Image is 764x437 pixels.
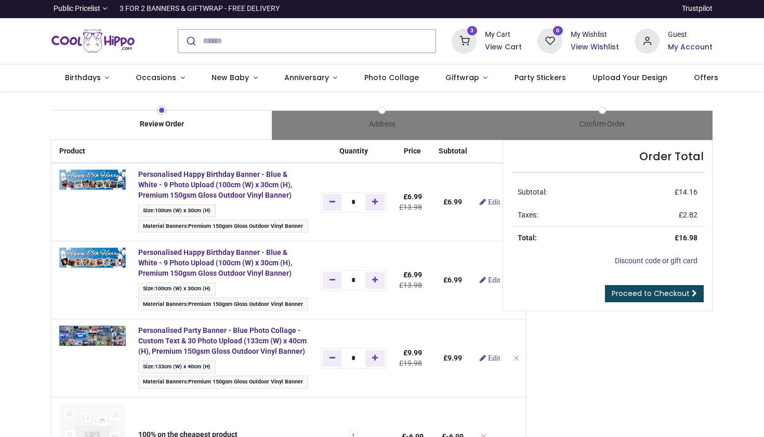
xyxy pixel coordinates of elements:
[199,65,271,92] a: New Baby
[679,211,697,219] span: £
[399,203,422,211] del: £
[51,140,132,163] th: Product
[518,234,537,242] strong: Total:
[403,281,422,289] span: 13.98
[452,36,477,44] a: 3
[138,298,308,311] span: :
[615,256,697,265] a: Discount code or gift card
[323,272,342,289] a: Remove one
[339,147,368,155] span: Quantity
[432,65,501,92] a: Giftwrap
[480,198,500,205] a: Edit
[59,248,126,268] img: 5q53q6egZ6BnoGegZ6BnoGegZ6BnoGegZ6BnoGegb+YgT9QhoKMHu4Z+gAAAABJRU5ErkJggg==
[445,72,479,83] span: Giftwrap
[65,72,101,83] span: Birthdays
[138,361,216,374] span: :
[403,359,422,367] span: 19.98
[59,170,126,190] img: A4h6dKiTuviTAAAAAElFTkSuQmCC
[553,26,563,36] sup: 0
[403,192,422,201] span: £
[143,285,153,292] span: Size
[120,4,280,14] div: 3 FOR 2 BANNERS & GIFTWRAP - FREE DELIVERY
[515,72,566,83] span: Party Stickers
[447,354,462,362] span: 9.99
[443,198,462,206] b: £
[679,234,697,242] span: 16.98
[188,301,303,307] span: Premium 150gsm Gloss Outdoor Vinyl Banner
[485,42,522,53] a: View Cart
[365,350,385,367] a: Add one
[138,248,292,277] a: Personalised Happy Birthday Banner - Blue & White - 9 Photo Upload (100cm (W) x 30cm (H), Premium...
[403,271,422,279] span: £
[443,354,462,362] b: £
[694,72,718,83] span: Offers
[668,30,713,40] div: Guest
[480,276,500,284] a: Edit
[51,4,107,14] a: Public Pricelist
[537,36,562,44] a: 0
[138,376,308,389] span: :
[683,211,697,219] span: 2.82
[138,204,216,217] span: :
[480,354,500,362] a: Edit
[679,188,697,196] span: 14.16
[492,119,713,130] div: Confirm Order
[323,194,342,211] a: Remove one
[399,281,422,289] del: £
[668,42,713,53] a: My Account
[323,350,342,367] a: Remove one
[365,194,385,211] a: Add one
[488,354,500,362] span: Edit
[155,363,210,370] span: 133cm (W) x 40cm (H)
[365,272,385,289] a: Add one
[155,207,210,214] span: 100cm (W) x 30cm (H)
[212,72,249,83] span: New Baby
[51,27,135,56] a: Logo of Cool Hippo
[407,192,422,201] span: 6.99
[51,65,123,92] a: Birthdays
[612,288,690,299] span: Proceed to Checkout
[138,282,216,295] span: :
[675,234,697,242] strong: £
[59,326,126,345] img: W4b3OcrQAAAABJRU5ErkJggg==
[143,223,187,229] span: Material Banners
[682,4,713,14] a: Trustpilot
[51,27,135,56] img: Cool Hippo
[188,378,303,385] span: Premium 150gsm Gloss Outdoor Vinyl Banner
[178,30,203,53] button: Submit
[54,4,100,14] span: Public Pricelist
[485,30,522,40] div: My Cart
[432,140,473,163] th: Subtotal
[138,170,292,199] a: Personalised Happy Birthday Banner - Blue & White - 9 Photo Upload (100cm (W) x 30cm (H), Premium...
[592,72,667,83] span: Upload Your Design
[138,220,308,233] span: :
[403,349,422,357] span: £
[271,65,351,92] a: Anniversary
[511,204,615,227] td: Taxes:
[407,271,422,279] span: 6.99
[675,188,697,196] span: £
[605,285,704,303] a: Proceed to Checkout
[138,326,307,355] a: Personalised Party Banner - Blue Photo Collage - Custom Text & 30 Photo Upload (133cm (W) x 40cm ...
[571,42,619,53] a: View Wishlist
[393,140,432,163] th: Price
[143,207,153,214] span: Size
[188,223,303,229] span: Premium 150gsm Gloss Outdoor Vinyl Banner
[488,198,500,205] span: Edit
[123,65,199,92] a: Occasions
[511,149,704,164] h4: Order Total
[136,72,176,83] span: Occasions
[143,378,187,385] span: Material Banners
[364,72,419,83] span: Photo Collage
[407,349,422,357] span: 9.99
[155,285,210,292] span: 100cm (W) x 30cm (H)
[447,276,462,284] span: 6.99
[443,276,462,284] b: £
